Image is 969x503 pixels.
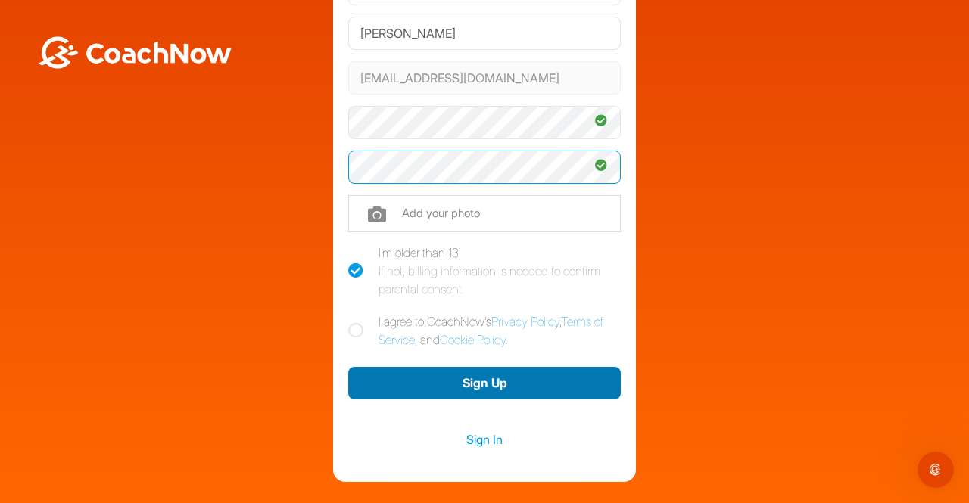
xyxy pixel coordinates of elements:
[491,314,559,329] a: Privacy Policy
[348,430,621,449] a: Sign In
[348,367,621,399] button: Sign Up
[379,314,603,347] a: Terms of Service
[379,244,621,298] div: I'm older than 13
[440,332,506,347] a: Cookie Policy
[348,17,621,50] input: Last Name
[918,452,954,488] iframe: Intercom live chat
[36,36,233,69] img: BwLJSsUCoWCh5upNqxVrqldRgqLPVwmV24tXu5FoVAoFEpwwqQ3VIfuoInZCoVCoTD4vwADAC3ZFMkVEQFDAAAAAElFTkSuQmCC
[348,312,621,349] label: I agree to CoachNow's , , and .
[348,61,621,95] input: Email
[379,262,621,298] div: If not, billing information is needed to confirm parental consent.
